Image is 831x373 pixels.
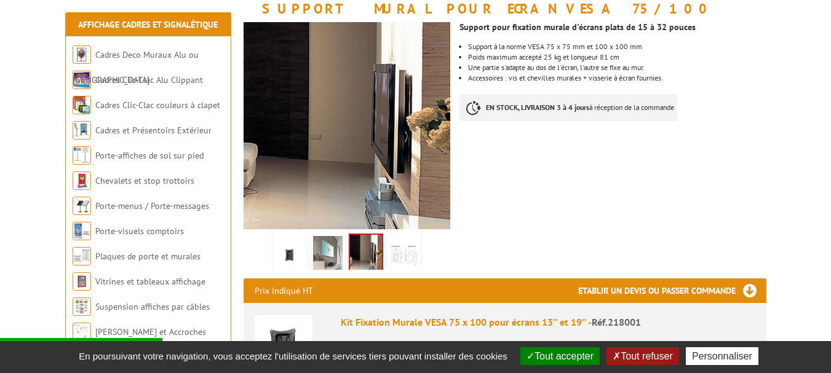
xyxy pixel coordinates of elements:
li: Une partie s'adapte au dos de l'écran, l'autre se fixe au mur. [468,64,766,71]
a: [PERSON_NAME] et Accroches tableaux [73,326,206,363]
img: Kit Fixation Murale VESA 75 x 100 pour écrans 13’’ et 19’’ [255,315,312,373]
a: Plaques de porte et murales [95,251,201,262]
a: Cadres et Présentoirs Extérieur [95,125,212,136]
button: Personnaliser (fenêtre modale) [686,347,758,365]
img: Porte-visuels comptoirs [73,222,91,240]
li: Support à la norme VESA 75 x 75 mm et 100 x 100 mm [468,43,766,50]
li: Accessoires : vis et chevilles murales + visserie à écran fournies. [468,74,766,82]
img: Porte-menus / Porte-messages [73,197,91,215]
img: Suspension affiches par câbles [73,297,91,316]
img: Cadres Deco Muraux Alu ou Bois [73,45,91,64]
img: 218001_support_mural_vesa.jpg [313,236,343,274]
span: En poursuivant votre navigation, vous acceptez l'utilisation de services tiers pouvant installer ... [73,351,514,361]
span: Réf.218001 [592,316,641,328]
a: Vitrines et tableaux affichage [95,276,205,287]
a: Porte-menus / Porte-messages [95,200,209,211]
a: Cadres Deco Muraux Alu ou [GEOGRAPHIC_DATA] [73,49,199,85]
img: Chevalets et stop trottoirs [73,171,91,190]
a: Cadres Clic-Clac Alu Clippant [95,74,203,85]
button: Tout accepter [520,347,600,365]
h3: Etablir un devis ou passer commande [578,278,766,303]
button: Tout refuser [606,347,678,365]
img: affichage_dynamique_218001.jpg [275,236,304,274]
strong: EN STOCK, LIVRAISON 3 à 4 jours [486,103,589,112]
img: Porte-affiches de sol sur pied [73,146,91,165]
img: 218001_support_mural_vesa_profil.jpg [350,235,382,273]
img: Vitrines et tableaux affichage [73,272,91,291]
a: Suspension affiches par câbles [95,301,210,312]
img: 218001_support_mural_vesa_profil.jpg [244,22,451,229]
img: 218001_support_mural_schema.jpg [389,236,419,274]
a: Porte-visuels comptoirs [95,226,184,237]
li: Poids maximum accepté 25 kg et longueur 81 cm [468,53,766,61]
img: Plaques de porte et murales [73,247,91,265]
a: Chevalets et stop trottoirs [95,175,194,186]
img: Cadres et Présentoirs Extérieur [73,121,91,139]
a: Affichage Cadres et Signalétique [78,19,218,30]
a: Porte-affiches de sol sur pied [95,150,204,161]
img: Cadres Clic-Clac couleurs à clapet [73,96,91,114]
div: Kit Fixation Murale VESA 75 x 100 pour écrans 13’’ et 19’’ - [341,315,755,329]
strong: Support pour fixation murale d'écrans plats de 15 à 32 pouces [459,22,696,33]
p: à réception de la commande [459,94,677,121]
p: Prix indiqué HT [255,278,313,303]
img: Cimaises et Accroches tableaux [73,323,91,341]
a: Cadres Clic-Clac couleurs à clapet [95,100,220,111]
